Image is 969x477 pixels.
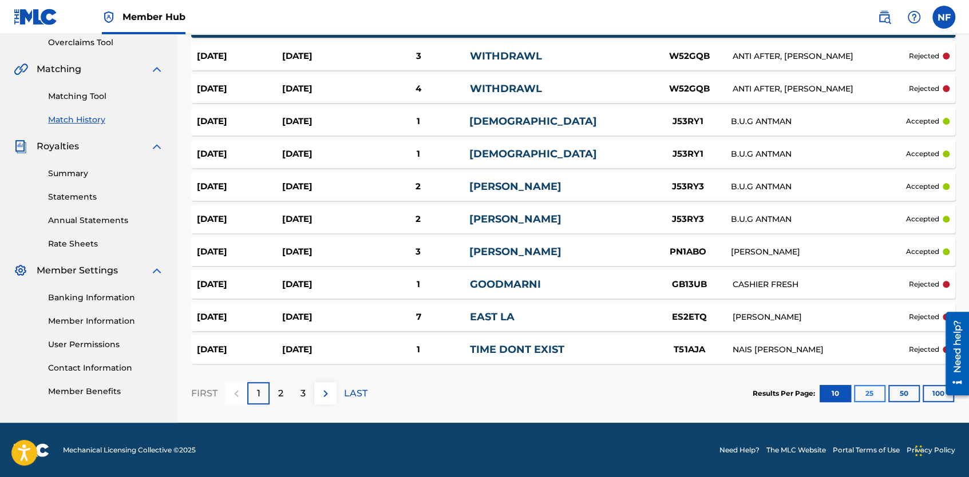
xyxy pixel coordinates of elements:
a: Privacy Policy [907,445,955,455]
img: Matching [14,62,28,76]
a: [PERSON_NAME] [469,213,561,225]
p: accepted [906,149,939,159]
p: accepted [906,214,939,224]
div: [DATE] [197,148,282,161]
a: TIME DONT EXIST [470,343,564,356]
div: PN1ABO [644,245,730,259]
p: 2 [278,387,283,400]
a: Need Help? [719,445,760,455]
a: [PERSON_NAME] [469,245,561,258]
a: Summary [48,168,164,180]
div: [DATE] [282,213,367,226]
img: search [877,10,891,24]
div: [DATE] [197,213,282,226]
a: Annual Statements [48,214,164,226]
div: ANTI AFTER, [PERSON_NAME] [732,50,909,62]
div: [DATE] [197,311,282,324]
div: [DATE] [282,115,367,128]
img: MLC Logo [14,9,58,25]
a: Rate Sheets [48,238,164,250]
a: Statements [48,191,164,203]
a: EAST LA [470,311,515,323]
div: J53RY3 [644,213,730,226]
a: [PERSON_NAME] [469,180,561,193]
div: B.U.G ANTMAN [730,116,906,128]
div: [DATE] [197,180,282,193]
div: B.U.G ANTMAN [730,181,906,193]
div: 1 [367,278,470,291]
p: rejected [909,279,939,289]
div: [DATE] [282,50,367,63]
div: [DATE] [282,245,367,259]
p: rejected [909,344,939,355]
div: GB13UB [646,278,732,291]
div: 7 [367,311,470,324]
a: Banking Information [48,292,164,304]
img: Member Settings [14,264,27,277]
button: 10 [820,385,851,402]
a: WITHDRAWL [470,50,542,62]
p: 3 [300,387,306,400]
a: [DEMOGRAPHIC_DATA] [469,148,597,160]
div: B.U.G ANTMAN [730,148,906,160]
div: 3 [367,245,469,259]
img: Top Rightsholder [102,10,116,24]
img: right [319,387,333,400]
p: rejected [909,51,939,61]
a: User Permissions [48,339,164,351]
a: Portal Terms of Use [833,445,900,455]
span: Matching [37,62,81,76]
div: [DATE] [197,50,282,63]
iframe: Resource Center [937,308,969,400]
div: [DATE] [282,278,367,291]
div: 1 [367,343,470,356]
div: CASHIER FRESH [732,279,909,291]
p: FIRST [191,387,217,400]
div: B.U.G ANTMAN [730,213,906,225]
div: ANTI AFTER, [PERSON_NAME] [732,83,909,95]
div: [DATE] [197,343,282,356]
div: [PERSON_NAME] [730,246,906,258]
p: accepted [906,247,939,257]
button: 100 [923,385,954,402]
p: rejected [909,84,939,94]
a: Match History [48,114,164,126]
div: User Menu [932,6,955,29]
div: [DATE] [197,82,282,96]
div: 4 [367,82,470,96]
div: J53RY3 [644,180,730,193]
a: Public Search [873,6,896,29]
img: Royalties [14,140,27,153]
a: Member Information [48,315,164,327]
div: [DATE] [282,148,367,161]
p: rejected [909,312,939,322]
img: help [907,10,921,24]
img: expand [150,62,164,76]
p: 1 [257,387,260,400]
div: ES2ETQ [646,311,732,324]
img: expand [150,140,164,153]
span: Mechanical Licensing Collective © 2025 [63,445,196,455]
a: Overclaims Tool [48,37,164,49]
div: 3 [367,50,470,63]
div: NAIS [PERSON_NAME] [732,344,909,356]
div: [PERSON_NAME] [732,311,909,323]
button: 50 [888,385,920,402]
div: W52GQB [646,82,732,96]
div: J53RY1 [644,148,730,161]
div: 2 [367,213,469,226]
img: expand [150,264,164,277]
div: [DATE] [197,278,282,291]
div: [DATE] [197,115,282,128]
div: [DATE] [282,180,367,193]
a: WITHDRAWL [470,82,542,95]
iframe: Chat Widget [912,422,969,477]
div: 1 [367,148,469,161]
div: Drag [915,434,922,468]
a: [DEMOGRAPHIC_DATA] [469,115,597,128]
span: Member Settings [37,264,118,277]
div: [DATE] [197,245,282,259]
div: [DATE] [282,82,367,96]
